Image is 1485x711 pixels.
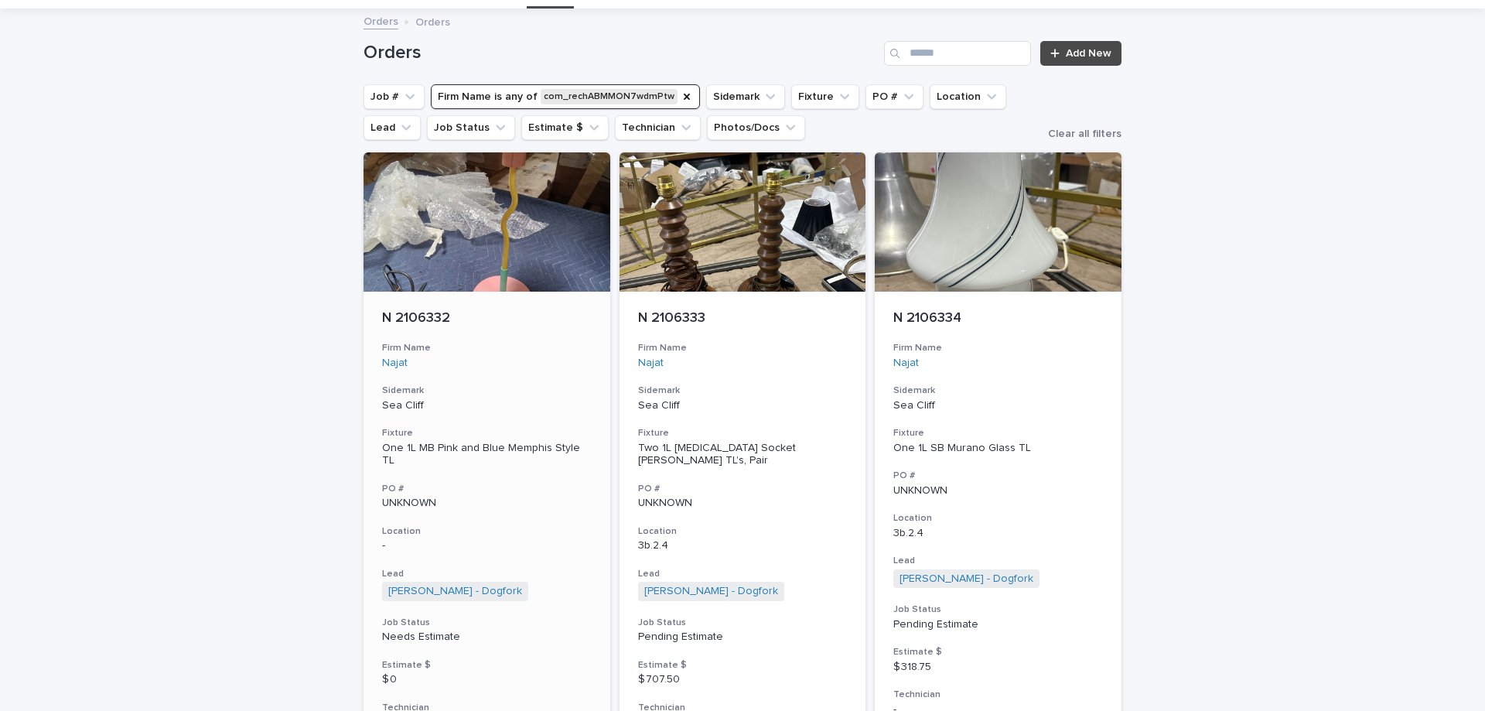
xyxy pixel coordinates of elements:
[1036,128,1121,139] button: Clear all filters
[382,310,592,327] p: N 2106332
[893,442,1103,455] div: One 1L SB Murano Glass TL
[893,342,1103,354] h3: Firm Name
[431,84,700,109] button: Firm Name
[638,385,848,397] h3: Sidemark
[427,115,515,140] button: Job Status
[638,568,848,580] h3: Lead
[382,357,408,370] a: Najat
[1048,128,1121,139] span: Clear all filters
[706,84,785,109] button: Sidemark
[382,631,592,644] p: Needs Estimate
[382,483,592,495] h3: PO #
[707,115,805,140] button: Photos/Docs
[638,659,848,672] h3: Estimate $
[521,115,609,140] button: Estimate $
[638,673,848,686] p: $ 707.50
[382,399,592,412] p: Sea Cliff
[382,442,592,468] div: One 1L MB Pink and Blue Memphis Style TL
[893,385,1103,397] h3: Sidemark
[638,310,848,327] p: N 2106333
[638,427,848,439] h3: Fixture
[382,568,592,580] h3: Lead
[364,12,398,29] a: Orders
[930,84,1006,109] button: Location
[382,427,592,439] h3: Fixture
[893,512,1103,525] h3: Location
[415,12,450,29] p: Orders
[900,573,1033,586] a: [PERSON_NAME] - Dogfork
[893,603,1103,616] h3: Job Status
[893,310,1103,327] p: N 2106334
[638,442,848,468] div: Two 1L [MEDICAL_DATA] Socket [PERSON_NAME] TL's, Pair
[893,689,1103,701] h3: Technician
[638,525,848,538] h3: Location
[893,357,919,370] a: Najat
[382,659,592,672] h3: Estimate $
[638,483,848,495] h3: PO #
[382,497,592,510] p: UNKNOWN
[893,470,1103,482] h3: PO #
[865,84,923,109] button: PO #
[1040,41,1121,66] a: Add New
[893,484,1103,497] p: UNKNOWN
[638,357,664,370] a: Najat
[638,342,848,354] h3: Firm Name
[884,41,1031,66] input: Search
[382,539,592,552] p: -
[638,631,848,644] p: Pending Estimate
[893,661,1103,674] p: $ 318.75
[1066,48,1111,59] span: Add New
[382,617,592,629] h3: Job Status
[893,646,1103,658] h3: Estimate $
[638,399,848,412] p: Sea Cliff
[382,525,592,538] h3: Location
[364,84,425,109] button: Job #
[638,497,848,510] p: UNKNOWN
[791,84,859,109] button: Fixture
[644,585,778,598] a: [PERSON_NAME] - Dogfork
[893,618,1103,631] p: Pending Estimate
[638,617,848,629] h3: Job Status
[382,385,592,397] h3: Sidemark
[388,585,522,598] a: [PERSON_NAME] - Dogfork
[893,427,1103,439] h3: Fixture
[893,527,1103,540] p: 3b.2.4
[364,42,878,64] h1: Orders
[893,555,1103,567] h3: Lead
[893,399,1103,412] p: Sea Cliff
[364,115,421,140] button: Lead
[638,539,848,552] p: 3b.2.4
[382,342,592,354] h3: Firm Name
[615,115,701,140] button: Technician
[382,673,592,686] p: $ 0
